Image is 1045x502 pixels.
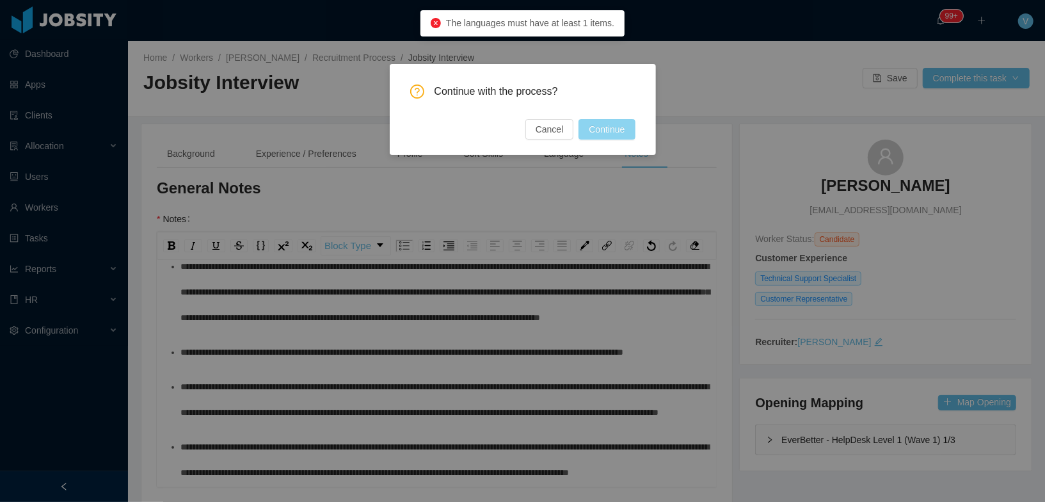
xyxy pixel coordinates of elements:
button: Cancel [525,119,574,140]
span: The languages must have at least 1 items. [446,18,614,28]
span: Continue with the process? [435,85,635,99]
i: icon: close-circle [431,18,441,28]
button: Continue [578,119,635,140]
i: icon: question-circle [410,85,424,99]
